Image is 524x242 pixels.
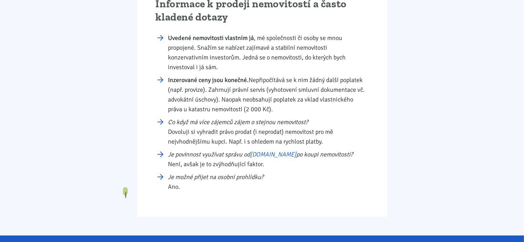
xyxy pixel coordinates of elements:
i: Je možné přijet na osobní prohlídku? [168,173,264,181]
li: , mé společnosti či osoby se mnou propojené. Snažím se nabízet zajímavé a stabilní nemovitosti ko... [168,33,369,72]
li: Není, avšak je to zvýhodňující faktor. [168,150,369,169]
i: Je povinnost využívat správu od po koupi nemovitosti? [168,151,353,158]
i: Co když má více zájemců zájem o stejnou nemovitost? [168,118,308,126]
li: Dovoluji si vyhradit právo prodat (i neprodat) nemovitost pro mě nejvhodnějšímu kupci. Např. i s ... [168,117,369,146]
strong: Uvedené nemovitosti vlastním já [168,34,254,42]
li: Ano. [168,172,369,192]
a: [DOMAIN_NAME] [250,151,297,158]
strong: Inzerované ceny jsou konečné. [168,76,249,84]
li: Nepřipočítává se k nim žádný další poplatek (např. provize). Zahrnují právní servis (vyhotovení s... [168,75,369,114]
